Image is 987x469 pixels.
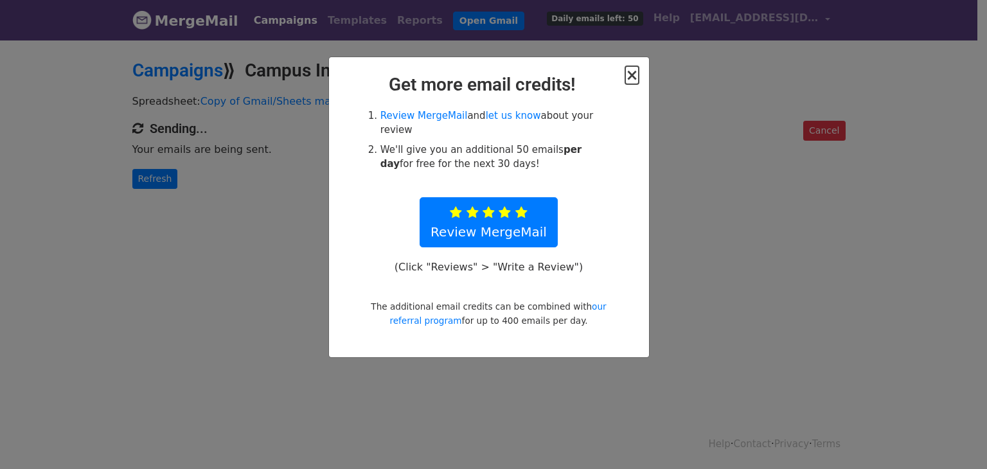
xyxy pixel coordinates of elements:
li: We'll give you an additional 50 emails for free for the next 30 days! [380,143,612,172]
a: let us know [486,110,541,121]
h2: Get more email credits! [339,74,639,96]
li: and about your review [380,109,612,137]
a: our referral program [389,301,606,326]
span: × [625,66,638,84]
small: The additional email credits can be combined with for up to 400 emails per day. [371,301,606,326]
button: Close [625,67,638,83]
strong: per day [380,144,582,170]
p: (Click "Reviews" > "Write a Review") [387,260,589,274]
a: Review MergeMail [380,110,468,121]
iframe: Chat Widget [923,407,987,469]
a: Review MergeMail [420,197,558,247]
